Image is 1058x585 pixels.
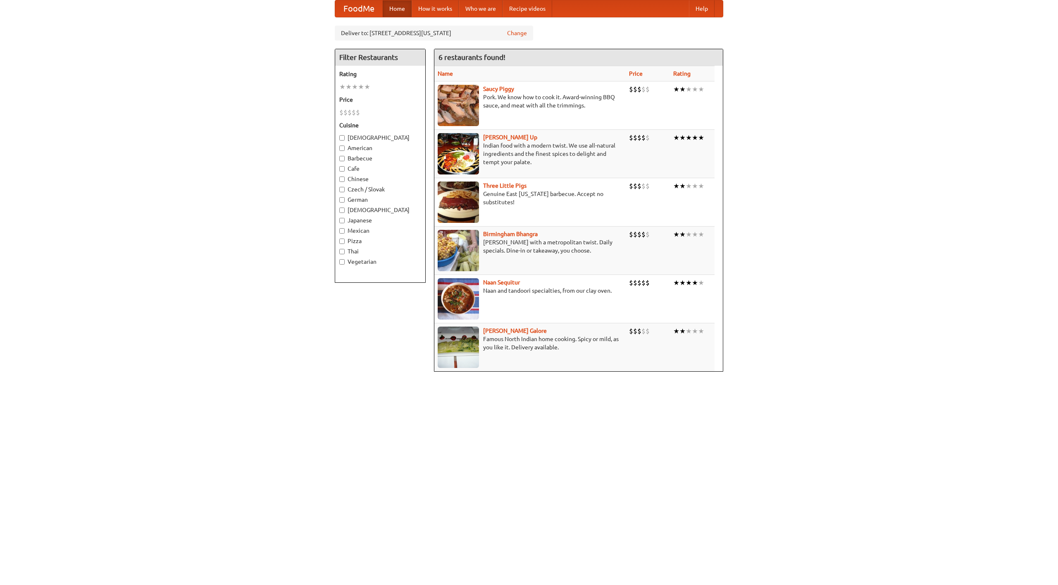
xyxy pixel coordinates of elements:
[629,85,633,94] li: $
[339,135,345,141] input: [DEMOGRAPHIC_DATA]
[358,82,364,91] li: ★
[339,197,345,203] input: German
[339,247,421,255] label: Thai
[698,181,704,191] li: ★
[483,231,538,237] b: Birmingham Bhangra
[335,49,425,66] h4: Filter Restaurants
[673,230,679,239] li: ★
[339,206,421,214] label: [DEMOGRAPHIC_DATA]
[364,82,370,91] li: ★
[339,187,345,192] input: Czech / Slovak
[698,230,704,239] li: ★
[686,230,692,239] li: ★
[438,230,479,271] img: bhangra.jpg
[483,182,527,189] a: Three Little Pigs
[438,190,622,206] p: Genuine East [US_STATE] barbecue. Accept no substitutes!
[686,133,692,142] li: ★
[646,278,650,287] li: $
[339,134,421,142] label: [DEMOGRAPHIC_DATA]
[339,227,421,235] label: Mexican
[646,181,650,191] li: $
[438,53,505,61] ng-pluralize: 6 restaurants found!
[686,181,692,191] li: ★
[339,175,421,183] label: Chinese
[633,327,637,336] li: $
[641,85,646,94] li: $
[507,29,527,37] a: Change
[633,278,637,287] li: $
[483,134,537,141] a: [PERSON_NAME] Up
[339,165,421,173] label: Cafe
[438,278,479,320] img: naansequitur.jpg
[438,327,479,368] img: currygalore.jpg
[438,141,622,166] p: Indian food with a modern twist. We use all-natural ingredients and the finest spices to delight ...
[679,327,686,336] li: ★
[346,82,352,91] li: ★
[339,228,345,234] input: Mexican
[641,133,646,142] li: $
[438,85,479,126] img: saucy.jpg
[339,259,345,265] input: Vegetarian
[339,156,345,161] input: Barbecue
[633,133,637,142] li: $
[641,327,646,336] li: $
[503,0,552,17] a: Recipe videos
[339,121,421,129] h5: Cuisine
[348,108,352,117] li: $
[686,85,692,94] li: ★
[629,70,643,77] a: Price
[646,85,650,94] li: $
[646,327,650,336] li: $
[692,278,698,287] li: ★
[698,85,704,94] li: ★
[339,154,421,162] label: Barbecue
[633,181,637,191] li: $
[412,0,459,17] a: How it works
[641,230,646,239] li: $
[483,327,547,334] a: [PERSON_NAME] Galore
[383,0,412,17] a: Home
[339,166,345,172] input: Cafe
[679,181,686,191] li: ★
[483,279,520,286] b: Naan Sequitur
[637,230,641,239] li: $
[679,85,686,94] li: ★
[673,327,679,336] li: ★
[637,181,641,191] li: $
[483,86,514,92] a: Saucy Piggy
[686,327,692,336] li: ★
[339,144,421,152] label: American
[339,208,345,213] input: [DEMOGRAPHIC_DATA]
[637,85,641,94] li: $
[673,278,679,287] li: ★
[339,249,345,254] input: Thai
[339,82,346,91] li: ★
[673,181,679,191] li: ★
[679,278,686,287] li: ★
[629,327,633,336] li: $
[438,335,622,351] p: Famous North Indian home cooking. Spicy or mild, as you like it. Delivery available.
[646,230,650,239] li: $
[339,216,421,224] label: Japanese
[438,287,622,295] p: Naan and tandoori specialties, from our clay oven.
[673,85,679,94] li: ★
[438,133,479,174] img: curryup.jpg
[641,181,646,191] li: $
[339,196,421,204] label: German
[339,239,345,244] input: Pizza
[356,108,360,117] li: $
[335,0,383,17] a: FoodMe
[689,0,715,17] a: Help
[339,185,421,193] label: Czech / Slovak
[673,70,691,77] a: Rating
[692,133,698,142] li: ★
[692,230,698,239] li: ★
[692,327,698,336] li: ★
[438,93,622,110] p: Pork. We know how to cook it. Award-winning BBQ sauce, and meat with all the trimmings.
[629,230,633,239] li: $
[339,218,345,223] input: Japanese
[459,0,503,17] a: Who we are
[438,70,453,77] a: Name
